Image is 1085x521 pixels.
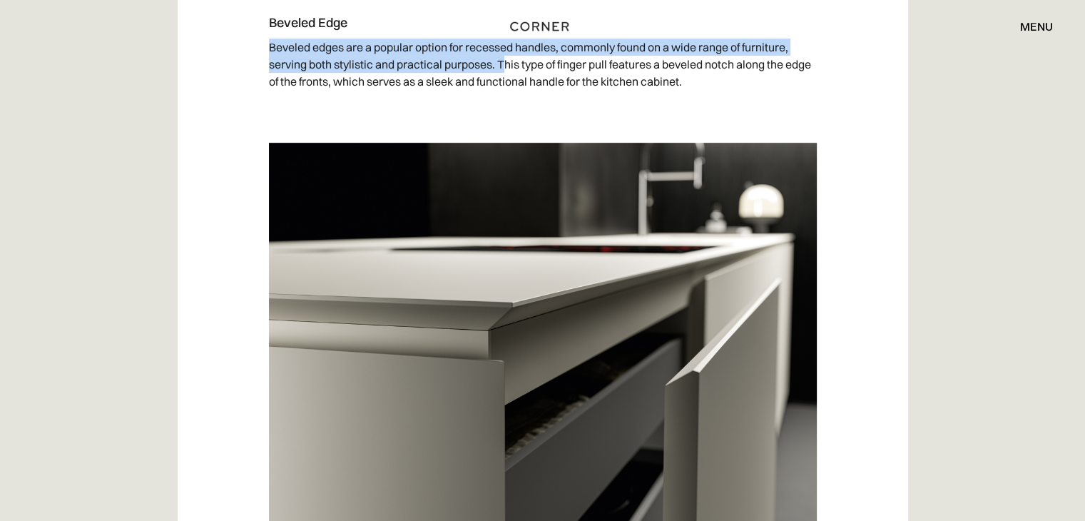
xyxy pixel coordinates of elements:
[269,97,817,128] p: ‍
[1006,14,1053,39] div: menu
[1020,21,1053,32] div: menu
[269,31,817,97] p: Beveled edges are a popular option for recessed handles, commonly found on a wide range of furnit...
[504,17,582,36] a: home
